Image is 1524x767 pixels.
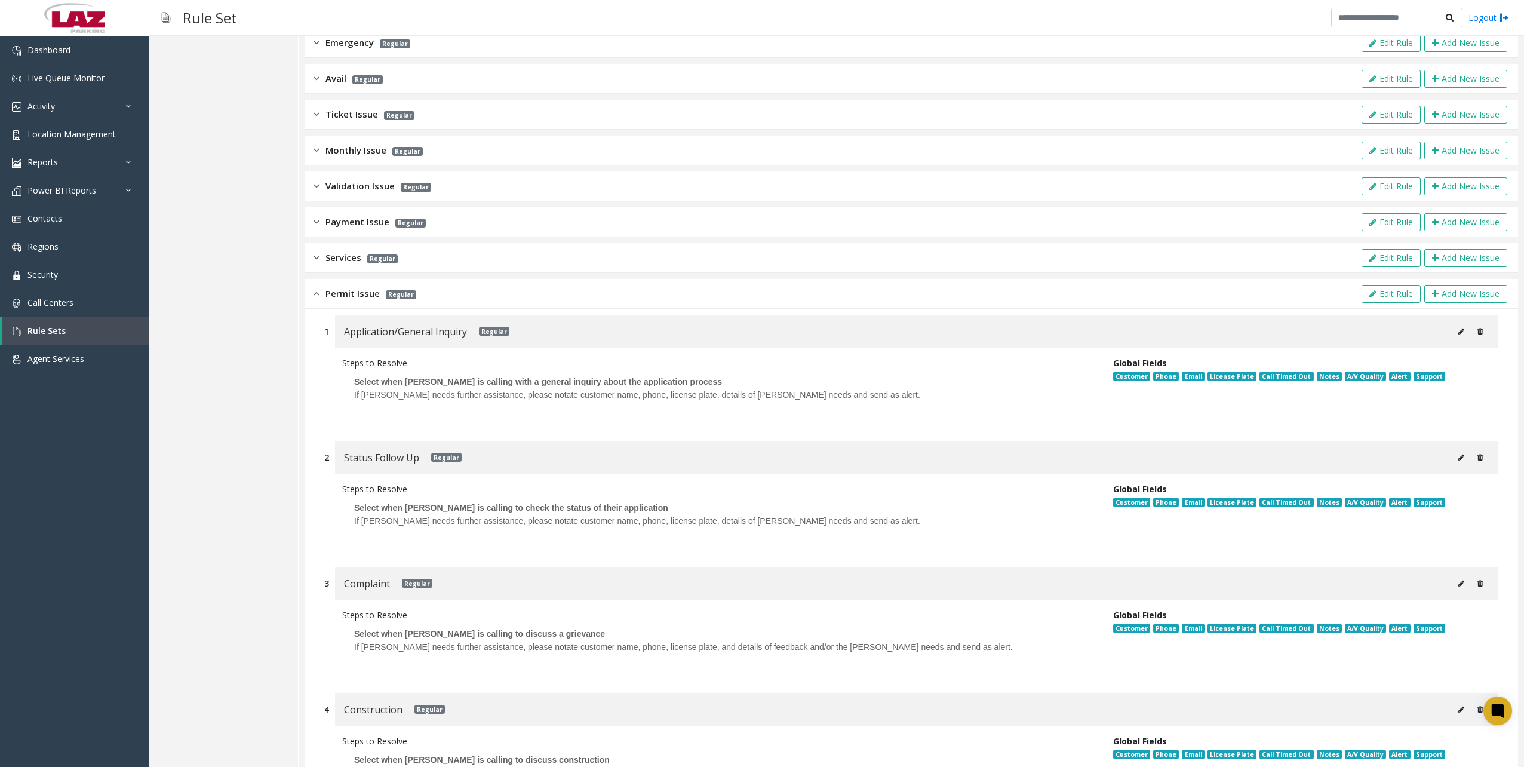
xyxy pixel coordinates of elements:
[324,577,329,590] div: 3
[1424,285,1507,303] button: Add New Issue
[354,629,605,639] span: Select when [PERSON_NAME] is calling to discuss a grievance
[27,185,96,196] span: Power BI Reports
[1424,213,1507,231] button: Add New Issue
[401,183,431,192] span: Regular
[414,705,445,714] span: Regular
[1259,372,1313,381] span: Call Timed Out
[1362,249,1421,267] button: Edit Rule
[1389,372,1410,381] span: Alert
[325,108,378,121] span: Ticket Issue
[1182,498,1204,507] span: Email
[325,143,386,157] span: Monthly Issue
[342,357,1095,369] div: Steps to Resolve
[344,324,467,339] span: Application/General Inquiry
[12,102,21,112] img: 'icon'
[344,576,390,591] span: Complaint
[1113,498,1150,507] span: Customer
[1317,498,1342,507] span: Notes
[479,327,509,336] span: Regular
[325,36,374,50] span: Emergency
[1414,750,1445,759] span: Support
[314,287,319,300] img: opened
[324,325,329,338] div: 1
[1362,70,1421,88] button: Edit Rule
[161,3,171,32] img: pageIcon
[27,297,73,308] span: Call Centers
[1207,750,1256,759] span: License Plate
[354,377,722,386] span: Select when [PERSON_NAME] is calling with a general inquiry about the application process
[1182,624,1204,633] span: Email
[314,215,319,229] img: closed
[1207,372,1256,381] span: License Plate
[1113,609,1167,621] span: Global Fields
[314,251,319,265] img: closed
[27,157,58,168] span: Reports
[344,450,419,465] span: Status Follow Up
[1345,624,1386,633] span: A/V Quality
[1345,750,1386,759] span: A/V Quality
[386,290,416,299] span: Regular
[1362,213,1421,231] button: Edit Rule
[324,451,329,464] div: 2
[1424,177,1507,195] button: Add New Issue
[1153,372,1179,381] span: Phone
[27,325,66,336] span: Rule Sets
[1389,498,1410,507] span: Alert
[1468,11,1509,24] a: Logout
[325,215,389,229] span: Payment Issue
[352,75,383,84] span: Regular
[1207,624,1256,633] span: License Plate
[1113,624,1150,633] span: Customer
[325,179,395,193] span: Validation Issue
[27,269,58,280] span: Security
[344,702,402,717] span: Construction
[1500,11,1509,24] img: logout
[314,143,319,157] img: closed
[1345,498,1386,507] span: A/V Quality
[1182,750,1204,759] span: Email
[27,100,55,112] span: Activity
[12,271,21,280] img: 'icon'
[1424,142,1507,159] button: Add New Issue
[354,642,1013,652] span: If [PERSON_NAME] needs further assistance, please notate customer name, phone, license plate, and...
[1113,372,1150,381] span: Customer
[342,735,1095,747] div: Steps to Resolve
[354,755,610,765] span: Select when [PERSON_NAME] is calling to discuss construction
[1317,372,1342,381] span: Notes
[314,179,319,193] img: closed
[342,483,1095,495] div: Steps to Resolve
[1362,106,1421,124] button: Edit Rule
[1424,249,1507,267] button: Add New Issue
[1362,177,1421,195] button: Edit Rule
[325,251,361,265] span: Services
[1424,106,1507,124] button: Add New Issue
[395,219,426,228] span: Regular
[402,579,432,588] span: Regular
[12,158,21,168] img: 'icon'
[314,108,319,121] img: closed
[354,516,920,526] span: If [PERSON_NAME] needs further assistance, please notate customer name, phone, license plate, det...
[354,503,668,513] span: Select when [PERSON_NAME] is calling to check the status of their application
[325,287,380,300] span: Permit Issue
[1389,750,1410,759] span: Alert
[1317,750,1342,759] span: Notes
[27,213,62,224] span: Contacts
[177,3,243,32] h3: Rule Set
[367,254,398,263] span: Regular
[342,609,1095,621] div: Steps to Resolve
[27,44,70,56] span: Dashboard
[12,186,21,196] img: 'icon'
[1414,498,1445,507] span: Support
[1113,735,1167,747] span: Global Fields
[1153,624,1179,633] span: Phone
[1259,498,1313,507] span: Call Timed Out
[27,241,59,252] span: Regions
[1259,624,1313,633] span: Call Timed Out
[384,111,414,120] span: Regular
[1424,70,1507,88] button: Add New Issue
[1414,372,1445,381] span: Support
[1113,750,1150,759] span: Customer
[1389,624,1410,633] span: Alert
[1207,498,1256,507] span: License Plate
[1182,372,1204,381] span: Email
